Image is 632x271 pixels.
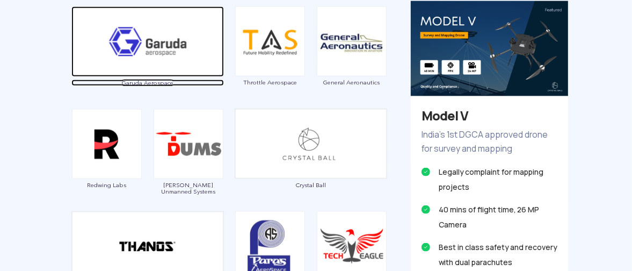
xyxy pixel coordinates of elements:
img: ic_throttle.png [235,6,305,76]
a: [PERSON_NAME] Unmanned Systems [153,139,224,195]
a: Garuda Aerospace [71,36,224,86]
li: Best in class safety and recovery with dual parachutes [422,240,557,270]
span: General Aeronautics [316,79,387,85]
a: Redwing Labs [71,139,142,188]
span: Garuda Aerospace [71,80,224,86]
span: [PERSON_NAME] Unmanned Systems [153,182,224,195]
a: Throttle Aerospace [235,36,306,85]
img: bg_eco_crystal.png [411,1,568,96]
img: ic_garuda_eco.png [71,6,224,77]
p: India’s 1st DGCA approved drone for survey and mapping [422,128,557,156]
span: Crystal Ball [235,182,387,188]
a: General Aeronautics [316,36,387,85]
img: ic_daksha.png [154,109,223,179]
img: ic_general.png [317,6,387,76]
span: Redwing Labs [71,182,142,188]
li: Legally complaint for mapping projects [422,165,557,195]
li: 40 mins of flight time, 26 MP Camera [422,202,557,232]
img: ic_redwinglabs.png [72,109,142,179]
span: Throttle Aerospace [235,79,306,85]
img: ic_crystalball_double.png [235,109,387,179]
h3: Model V [422,107,557,125]
a: Crystal Ball [235,139,387,189]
